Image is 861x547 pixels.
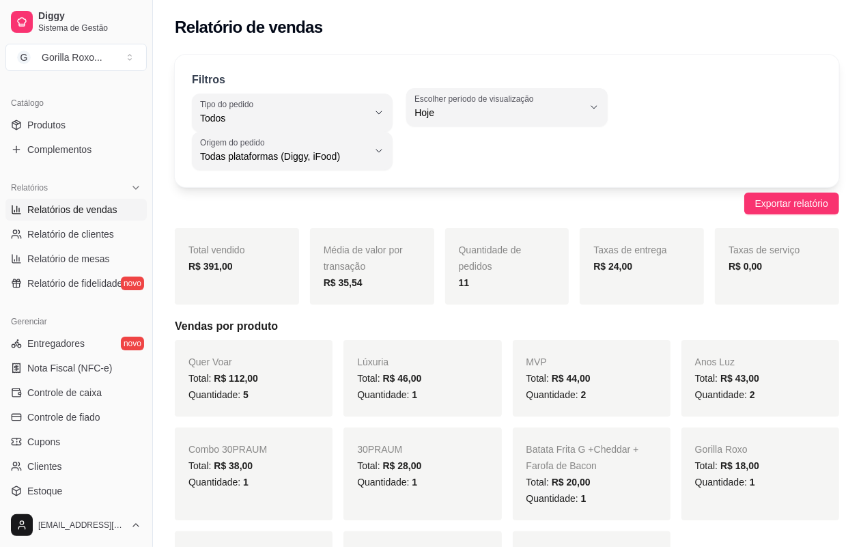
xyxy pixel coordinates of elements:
button: Tipo do pedidoTodos [192,94,393,132]
span: Quantidade: [188,389,249,400]
label: Escolher período de visualização [414,93,538,104]
span: Quantidade de pedidos [459,244,522,272]
span: Total: [695,460,759,471]
span: Gorilla Roxo [695,444,748,455]
span: Relatório de mesas [27,252,110,266]
span: Combo 30PRAUM [188,444,267,455]
span: Clientes [27,460,62,473]
a: Clientes [5,455,147,477]
button: Origem do pedidoTodas plataformas (Diggy, iFood) [192,132,393,170]
div: Gorilla Roxo ... [42,51,102,64]
span: [EMAIL_ADDRESS][DOMAIN_NAME] [38,520,125,531]
span: Quantidade: [188,477,249,488]
a: DiggySistema de Gestão [5,5,147,38]
span: MVP [526,356,547,367]
span: Total: [357,460,421,471]
span: G [17,51,31,64]
span: Sistema de Gestão [38,23,141,33]
button: Exportar relatório [744,193,839,214]
span: R$ 44,00 [552,373,591,384]
span: 30PRAUM [357,444,402,455]
a: Relatório de mesas [5,248,147,270]
a: Produtos [5,114,147,136]
a: Complementos [5,139,147,160]
span: Total: [188,460,253,471]
span: 1 [412,389,417,400]
strong: R$ 24,00 [593,261,632,272]
label: Tipo do pedido [200,98,258,110]
span: 2 [581,389,587,400]
span: Total: [188,373,258,384]
span: Quantidade: [357,477,417,488]
span: Anos Luz [695,356,735,367]
p: Filtros [192,72,225,88]
span: 5 [243,389,249,400]
a: Controle de fiado [5,406,147,428]
a: Estoque [5,480,147,502]
a: Cupons [5,431,147,453]
span: Batata Frita G +Cheddar + Farofa de Bacon [526,444,639,471]
span: Total: [526,477,591,488]
span: Lúxuria [357,356,389,367]
a: Entregadoresnovo [5,333,147,354]
button: Select a team [5,44,147,71]
span: Quantidade: [526,493,587,504]
span: Todos [200,111,368,125]
span: Diggy [38,10,141,23]
span: Complementos [27,143,91,156]
div: Catálogo [5,92,147,114]
strong: R$ 391,00 [188,261,233,272]
label: Origem do pedido [200,137,269,148]
span: Controle de caixa [27,386,102,399]
span: R$ 28,00 [383,460,422,471]
span: Hoje [414,106,582,120]
span: Quantidade: [695,389,755,400]
span: Relatórios [11,182,48,193]
button: Escolher período de visualizaçãoHoje [406,88,607,126]
span: Taxas de serviço [729,244,800,255]
span: Relatório de fidelidade [27,277,122,290]
strong: R$ 35,54 [324,277,363,288]
span: Produtos [27,118,66,132]
span: Nota Fiscal (NFC-e) [27,361,112,375]
span: R$ 46,00 [383,373,422,384]
span: Quantidade: [526,389,587,400]
span: R$ 38,00 [214,460,253,471]
a: Relatório de clientes [5,223,147,245]
span: 1 [243,477,249,488]
span: Cupons [27,435,60,449]
span: Quantidade: [357,389,417,400]
span: Entregadores [27,337,85,350]
span: 2 [750,389,755,400]
span: R$ 18,00 [720,460,759,471]
span: Relatórios de vendas [27,203,117,216]
button: [EMAIL_ADDRESS][DOMAIN_NAME] [5,509,147,542]
span: R$ 43,00 [720,373,759,384]
span: Taxas de entrega [593,244,666,255]
span: Total vendido [188,244,245,255]
h2: Relatório de vendas [175,16,323,38]
a: Relatórios de vendas [5,199,147,221]
span: R$ 112,00 [214,373,258,384]
a: Nota Fiscal (NFC-e) [5,357,147,379]
h5: Vendas por produto [175,318,839,335]
span: Quantidade: [695,477,755,488]
span: Relatório de clientes [27,227,114,241]
span: Todas plataformas (Diggy, iFood) [200,150,368,163]
span: 1 [750,477,755,488]
span: 1 [581,493,587,504]
span: Média de valor por transação [324,244,403,272]
span: Total: [357,373,421,384]
div: Gerenciar [5,311,147,333]
strong: R$ 0,00 [729,261,762,272]
span: Total: [526,373,591,384]
span: Total: [695,373,759,384]
span: R$ 20,00 [552,477,591,488]
span: 1 [412,477,417,488]
span: Estoque [27,484,62,498]
strong: 11 [459,277,470,288]
a: Controle de caixa [5,382,147,404]
span: Quer Voar [188,356,232,367]
span: Controle de fiado [27,410,100,424]
span: Exportar relatório [755,196,828,211]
